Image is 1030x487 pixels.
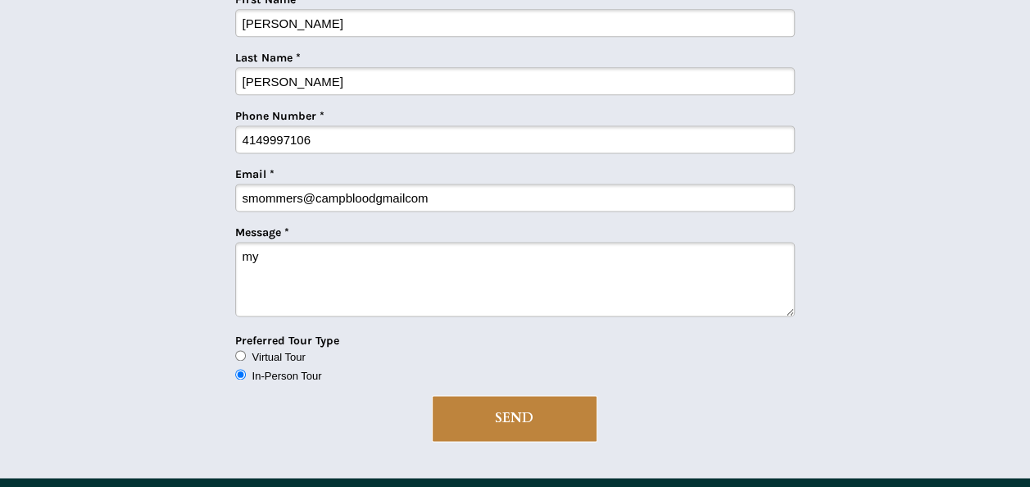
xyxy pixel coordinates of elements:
[252,351,306,363] span: Virtual Tour
[235,334,339,348] span: Preferred Tour Type
[235,51,301,65] span: Last Name *
[433,411,597,426] span: SEND
[432,395,597,442] button: SEND
[235,167,275,181] span: Email *
[235,109,324,123] span: Phone Number *
[252,370,322,382] span: In-Person Tour
[235,225,289,239] span: Message *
